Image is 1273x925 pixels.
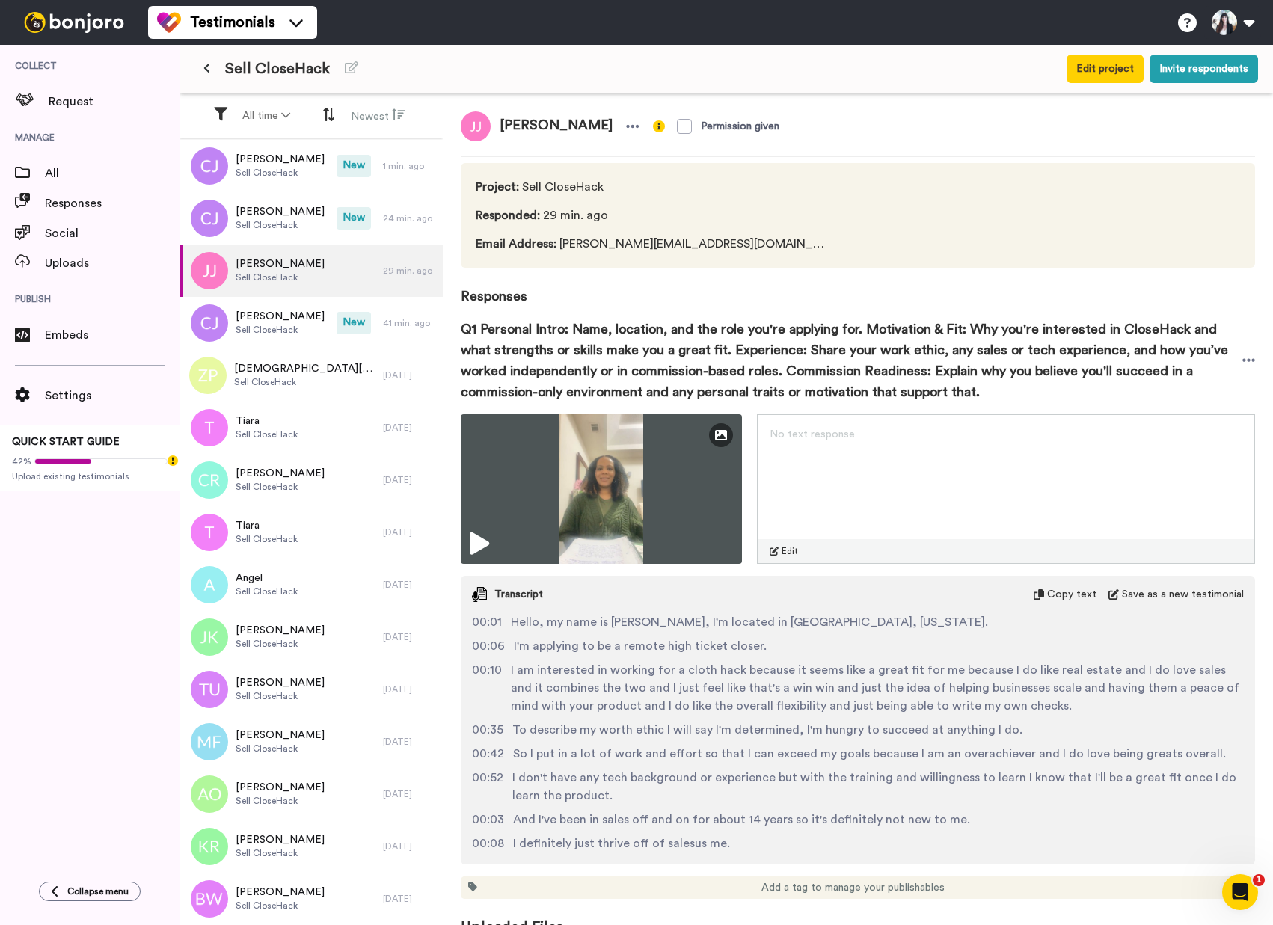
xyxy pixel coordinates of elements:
[180,873,443,925] a: [PERSON_NAME]Sell CloseHack[DATE]
[476,209,540,221] span: Responded :
[191,618,228,656] img: jk.png
[512,769,1244,805] span: I don't have any tech background or experience but with the training and willingness to learn I k...
[383,474,435,486] div: [DATE]
[461,111,491,141] img: jj.png
[513,745,1226,763] span: So I put in a lot of work and effort so that I can exceed my goals because I am an overachiever a...
[701,119,779,134] div: Permission given
[191,566,228,603] img: a.png
[236,518,298,533] span: Tiara
[383,631,435,643] div: [DATE]
[180,663,443,716] a: [PERSON_NAME]Sell CloseHack[DATE]
[782,545,798,557] span: Edit
[180,559,443,611] a: AngelSell CloseHack[DATE]
[472,721,503,739] span: 00:35
[45,326,180,344] span: Embeds
[236,428,298,440] span: Sell CloseHack
[1047,587,1096,602] span: Copy text
[476,238,556,250] span: Email Address :
[180,349,443,402] a: [DEMOGRAPHIC_DATA][PERSON_NAME]Sell CloseHack[DATE]
[236,675,325,690] span: [PERSON_NAME]
[180,245,443,297] a: [PERSON_NAME]Sell CloseHack29 min. ago
[234,361,375,376] span: [DEMOGRAPHIC_DATA][PERSON_NAME]
[383,369,435,381] div: [DATE]
[166,454,180,467] div: Tooltip anchor
[18,12,130,33] img: bj-logo-header-white.svg
[383,317,435,329] div: 41 min. ago
[236,167,325,179] span: Sell CloseHack
[472,613,502,631] span: 00:01
[236,219,325,231] span: Sell CloseHack
[236,256,325,271] span: [PERSON_NAME]
[180,768,443,820] a: [PERSON_NAME]Sell CloseHack[DATE]
[383,579,435,591] div: [DATE]
[236,780,325,795] span: [PERSON_NAME]
[383,841,435,852] div: [DATE]
[472,637,505,655] span: 00:06
[236,324,325,336] span: Sell CloseHack
[513,835,730,852] span: I definitely just thrive off of salesus me.
[472,587,487,602] img: transcript.svg
[476,206,832,224] span: 29 min. ago
[236,900,325,912] span: Sell CloseHack
[236,571,298,586] span: Angel
[12,470,168,482] span: Upload existing testimonials
[225,58,330,79] span: Sell CloseHack
[236,638,325,650] span: Sell CloseHack
[191,200,228,237] img: cj.png
[383,422,435,434] div: [DATE]
[491,111,622,141] span: [PERSON_NAME]
[494,587,543,602] span: Transcript
[476,181,519,193] span: Project :
[45,224,180,242] span: Social
[236,832,325,847] span: [PERSON_NAME]
[342,102,414,130] button: Newest
[337,155,371,177] span: New
[236,481,325,493] span: Sell CloseHack
[191,514,228,551] img: t.png
[761,880,945,895] span: Add a tag to manage your publishables
[180,402,443,454] a: TiaraSell CloseHack[DATE]
[191,880,228,918] img: bw.png
[157,10,181,34] img: tm-color.svg
[383,893,435,905] div: [DATE]
[236,271,325,283] span: Sell CloseHack
[12,455,31,467] span: 42%
[191,409,228,446] img: t.png
[1253,874,1265,886] span: 1
[190,12,275,33] span: Testimonials
[476,235,832,253] span: [PERSON_NAME][EMAIL_ADDRESS][DOMAIN_NAME]
[191,461,228,499] img: cr.png
[180,820,443,873] a: [PERSON_NAME]Sell CloseHack[DATE]
[236,795,325,807] span: Sell CloseHack
[383,683,435,695] div: [DATE]
[236,690,325,702] span: Sell CloseHack
[236,847,325,859] span: Sell CloseHack
[383,788,435,800] div: [DATE]
[1067,55,1144,83] button: Edit project
[383,212,435,224] div: 24 min. ago
[234,376,375,388] span: Sell CloseHack
[513,811,970,829] span: And I've been in sales off and on for about 14 years so it's definitely not new to me.
[236,885,325,900] span: [PERSON_NAME]
[180,454,443,506] a: [PERSON_NAME]Sell CloseHack[DATE]
[236,309,325,324] span: [PERSON_NAME]
[383,736,435,748] div: [DATE]
[180,716,443,768] a: [PERSON_NAME]Sell CloseHack[DATE]
[191,252,228,289] img: jj.png
[67,885,129,897] span: Collapse menu
[236,623,325,638] span: [PERSON_NAME]
[514,637,767,655] span: I'm applying to be a remote high ticket closer.
[12,437,120,447] span: QUICK START GUIDE
[180,506,443,559] a: TiaraSell CloseHack[DATE]
[236,533,298,545] span: Sell CloseHack
[45,387,180,405] span: Settings
[180,611,443,663] a: [PERSON_NAME]Sell CloseHack[DATE]
[337,207,371,230] span: New
[383,526,435,538] div: [DATE]
[472,835,504,852] span: 00:08
[511,613,988,631] span: Hello, my name is [PERSON_NAME], I'm located in [GEOGRAPHIC_DATA], [US_STATE].
[45,254,180,272] span: Uploads
[191,147,228,185] img: cj.png
[180,192,443,245] a: [PERSON_NAME]Sell CloseHackNew24 min. ago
